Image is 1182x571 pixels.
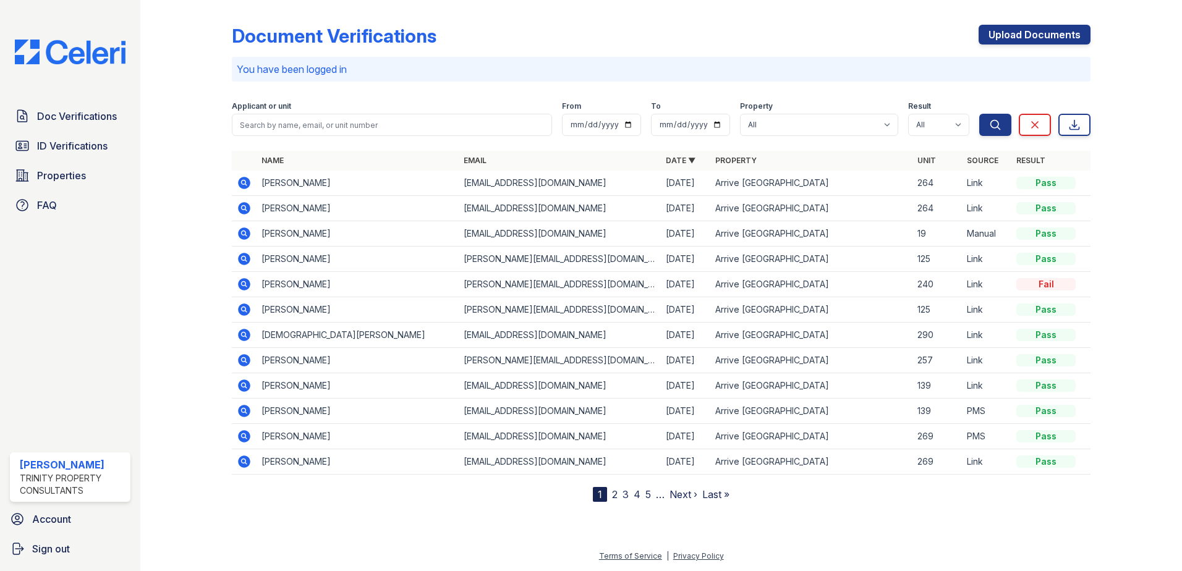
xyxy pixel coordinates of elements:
[1016,455,1076,468] div: Pass
[37,198,57,213] span: FAQ
[661,297,710,323] td: [DATE]
[459,373,661,399] td: [EMAIL_ADDRESS][DOMAIN_NAME]
[661,373,710,399] td: [DATE]
[656,487,665,502] span: …
[459,247,661,272] td: [PERSON_NAME][EMAIL_ADDRESS][DOMAIN_NAME]
[257,373,459,399] td: [PERSON_NAME]
[967,156,998,165] a: Source
[257,247,459,272] td: [PERSON_NAME]
[912,171,962,196] td: 264
[459,348,661,373] td: [PERSON_NAME][EMAIL_ADDRESS][DOMAIN_NAME]
[661,196,710,221] td: [DATE]
[1016,329,1076,341] div: Pass
[1016,278,1076,290] div: Fail
[232,114,552,136] input: Search by name, email, or unit number
[645,488,651,501] a: 5
[464,156,487,165] a: Email
[32,512,71,527] span: Account
[710,424,912,449] td: Arrive [GEOGRAPHIC_DATA]
[257,272,459,297] td: [PERSON_NAME]
[979,25,1091,44] a: Upload Documents
[1016,177,1076,189] div: Pass
[962,449,1011,475] td: Link
[912,297,962,323] td: 125
[599,551,662,560] a: Terms of Service
[661,171,710,196] td: [DATE]
[962,297,1011,323] td: Link
[257,449,459,475] td: [PERSON_NAME]
[459,171,661,196] td: [EMAIL_ADDRESS][DOMAIN_NAME]
[37,168,86,183] span: Properties
[962,373,1011,399] td: Link
[1016,354,1076,366] div: Pass
[912,449,962,475] td: 269
[37,109,117,124] span: Doc Verifications
[912,424,962,449] td: 269
[962,323,1011,348] td: Link
[912,348,962,373] td: 257
[1016,405,1076,417] div: Pass
[1016,303,1076,316] div: Pass
[962,399,1011,424] td: PMS
[32,541,70,556] span: Sign out
[5,536,135,561] a: Sign out
[1016,156,1045,165] a: Result
[661,323,710,348] td: [DATE]
[257,297,459,323] td: [PERSON_NAME]
[962,348,1011,373] td: Link
[20,472,125,497] div: Trinity Property Consultants
[261,156,284,165] a: Name
[670,488,697,501] a: Next ›
[1016,227,1076,240] div: Pass
[702,488,729,501] a: Last »
[710,297,912,323] td: Arrive [GEOGRAPHIC_DATA]
[673,551,724,560] a: Privacy Policy
[912,323,962,348] td: 290
[257,196,459,221] td: [PERSON_NAME]
[257,171,459,196] td: [PERSON_NAME]
[661,221,710,247] td: [DATE]
[908,101,931,111] label: Result
[1016,202,1076,214] div: Pass
[912,373,962,399] td: 139
[459,424,661,449] td: [EMAIL_ADDRESS][DOMAIN_NAME]
[912,399,962,424] td: 139
[459,196,661,221] td: [EMAIL_ADDRESS][DOMAIN_NAME]
[715,156,757,165] a: Property
[661,399,710,424] td: [DATE]
[612,488,618,501] a: 2
[666,551,669,560] div: |
[459,272,661,297] td: [PERSON_NAME][EMAIL_ADDRESS][DOMAIN_NAME]
[962,247,1011,272] td: Link
[232,25,436,47] div: Document Verifications
[962,171,1011,196] td: Link
[962,196,1011,221] td: Link
[962,424,1011,449] td: PMS
[710,221,912,247] td: Arrive [GEOGRAPHIC_DATA]
[710,171,912,196] td: Arrive [GEOGRAPHIC_DATA]
[10,104,130,129] a: Doc Verifications
[661,424,710,449] td: [DATE]
[5,40,135,64] img: CE_Logo_Blue-a8612792a0a2168367f1c8372b55b34899dd931a85d93a1a3d3e32e68fde9ad4.png
[912,196,962,221] td: 264
[459,297,661,323] td: [PERSON_NAME][EMAIL_ADDRESS][DOMAIN_NAME]
[661,247,710,272] td: [DATE]
[661,449,710,475] td: [DATE]
[257,424,459,449] td: [PERSON_NAME]
[912,272,962,297] td: 240
[257,348,459,373] td: [PERSON_NAME]
[20,457,125,472] div: [PERSON_NAME]
[459,449,661,475] td: [EMAIL_ADDRESS][DOMAIN_NAME]
[257,323,459,348] td: [DEMOGRAPHIC_DATA][PERSON_NAME]
[232,101,291,111] label: Applicant or unit
[1016,253,1076,265] div: Pass
[710,348,912,373] td: Arrive [GEOGRAPHIC_DATA]
[962,272,1011,297] td: Link
[5,507,135,531] a: Account
[710,272,912,297] td: Arrive [GEOGRAPHIC_DATA]
[651,101,661,111] label: To
[10,193,130,218] a: FAQ
[237,62,1086,77] p: You have been logged in
[962,221,1011,247] td: Manual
